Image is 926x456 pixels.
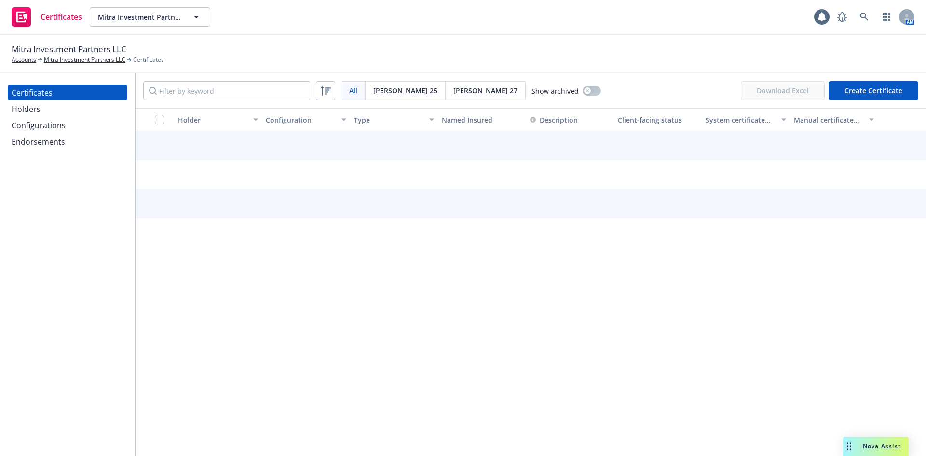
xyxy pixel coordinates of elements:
a: Configurations [8,118,127,133]
input: Filter by keyword [143,81,310,100]
div: System certificate last generated [706,115,775,125]
button: Holder [174,108,262,131]
span: Certificates [41,13,82,21]
a: Holders [8,101,127,117]
a: Mitra Investment Partners LLC [44,55,125,64]
a: Report a Bug [832,7,852,27]
span: Mitra Investment Partners LLC [98,12,181,22]
span: Certificates [133,55,164,64]
a: Certificates [8,3,86,30]
div: Manual certificate last generated [794,115,863,125]
button: Description [530,115,578,125]
a: Endorsements [8,134,127,150]
button: Client-facing status [614,108,702,131]
div: Certificates [12,85,53,100]
a: Accounts [12,55,36,64]
button: Type [350,108,438,131]
div: Configuration [266,115,335,125]
span: Download Excel [741,81,825,100]
span: All [349,85,357,96]
input: Select all [155,115,164,124]
button: Mitra Investment Partners LLC [90,7,210,27]
button: Manual certificate last generated [790,108,878,131]
div: Configurations [12,118,66,133]
div: Drag to move [843,437,855,456]
div: Endorsements [12,134,65,150]
a: Search [855,7,874,27]
span: [PERSON_NAME] 25 [373,85,437,96]
a: Switch app [877,7,896,27]
div: Holder [178,115,247,125]
button: Nova Assist [843,437,909,456]
span: Mitra Investment Partners LLC [12,43,126,55]
span: Nova Assist [863,442,901,450]
button: Named Insured [438,108,526,131]
button: Configuration [262,108,350,131]
span: [PERSON_NAME] 27 [453,85,517,96]
div: Named Insured [442,115,522,125]
div: Holders [12,101,41,117]
button: Create Certificate [829,81,918,100]
div: Type [354,115,423,125]
span: Show archived [531,86,579,96]
a: Certificates [8,85,127,100]
div: Client-facing status [618,115,698,125]
button: System certificate last generated [702,108,790,131]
